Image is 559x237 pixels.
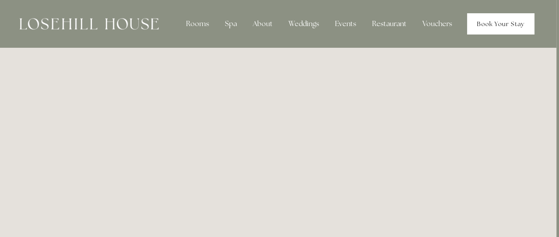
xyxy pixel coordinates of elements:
[179,15,216,33] div: Rooms
[365,15,414,33] div: Restaurant
[415,15,459,33] a: Vouchers
[328,15,363,33] div: Events
[218,15,244,33] div: Spa
[246,15,280,33] div: About
[281,15,326,33] div: Weddings
[19,18,159,30] img: Losehill House
[467,13,534,34] a: Book Your Stay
